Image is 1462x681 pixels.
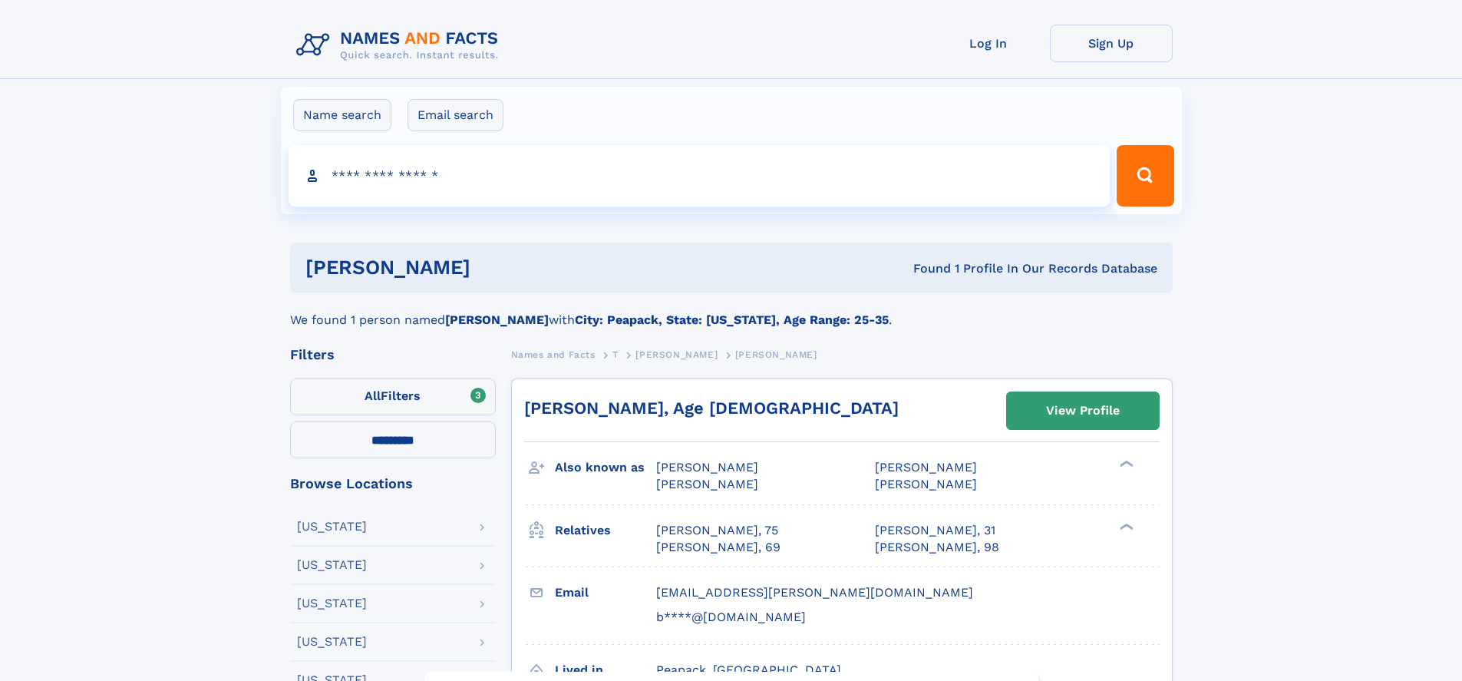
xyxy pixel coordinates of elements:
[290,477,496,491] div: Browse Locations
[875,539,999,556] a: [PERSON_NAME], 98
[735,349,817,360] span: [PERSON_NAME]
[297,597,367,610] div: [US_STATE]
[555,517,656,544] h3: Relatives
[635,349,718,360] span: [PERSON_NAME]
[297,559,367,571] div: [US_STATE]
[511,345,596,364] a: Names and Facts
[524,398,899,418] a: [PERSON_NAME], Age [DEMOGRAPHIC_DATA]
[365,388,381,403] span: All
[656,585,973,600] span: [EMAIL_ADDRESS][PERSON_NAME][DOMAIN_NAME]
[1116,521,1134,531] div: ❯
[875,477,977,491] span: [PERSON_NAME]
[575,312,889,327] b: City: Peapack, State: [US_STATE], Age Range: 25-35
[293,99,391,131] label: Name search
[290,293,1173,329] div: We found 1 person named with .
[1007,392,1159,429] a: View Profile
[290,25,511,66] img: Logo Names and Facts
[1046,393,1120,428] div: View Profile
[555,580,656,606] h3: Email
[656,477,758,491] span: [PERSON_NAME]
[305,258,692,277] h1: [PERSON_NAME]
[445,312,549,327] b: [PERSON_NAME]
[1116,459,1134,469] div: ❯
[289,145,1111,207] input: search input
[290,348,496,362] div: Filters
[297,636,367,648] div: [US_STATE]
[656,460,758,474] span: [PERSON_NAME]
[635,345,718,364] a: [PERSON_NAME]
[691,260,1157,277] div: Found 1 Profile In Our Records Database
[875,460,977,474] span: [PERSON_NAME]
[656,663,841,677] span: Peapack, [GEOGRAPHIC_DATA]
[927,25,1050,62] a: Log In
[656,522,778,539] a: [PERSON_NAME], 75
[875,522,995,539] a: [PERSON_NAME], 31
[612,349,619,360] span: T
[1117,145,1173,207] button: Search Button
[297,521,367,533] div: [US_STATE]
[290,379,496,415] label: Filters
[656,539,781,556] a: [PERSON_NAME], 69
[408,99,503,131] label: Email search
[612,345,619,364] a: T
[1050,25,1173,62] a: Sign Up
[555,455,656,481] h3: Also known as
